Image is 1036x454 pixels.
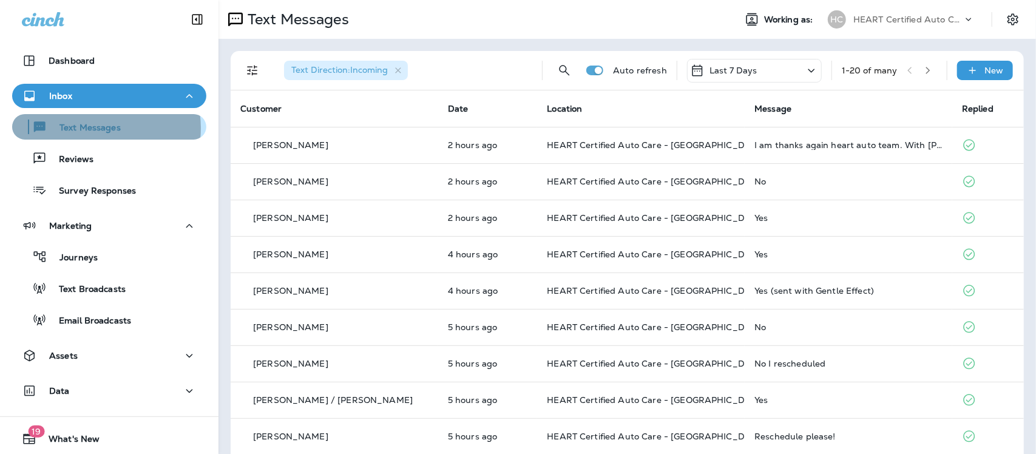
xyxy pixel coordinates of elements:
span: Customer [240,103,282,114]
button: Journeys [12,244,206,269]
button: Survey Responses [12,177,206,203]
span: HEART Certified Auto Care - [GEOGRAPHIC_DATA] [547,322,765,333]
div: Yes (sent with Gentle Effect) [754,286,943,296]
p: Text Messages [243,10,349,29]
button: Marketing [12,214,206,238]
p: Aug 25, 2025 09:33 AM [448,359,528,368]
p: Email Broadcasts [47,316,131,327]
div: I am thanks again heart auto team. With Kisha at the Helm. I think that spelling is right!🙂 [754,140,943,150]
p: [PERSON_NAME] [253,177,328,186]
p: Aug 25, 2025 10:05 AM [448,249,528,259]
div: HC [828,10,846,29]
button: Text Messages [12,114,206,140]
span: HEART Certified Auto Care - [GEOGRAPHIC_DATA] [547,140,765,151]
p: Marketing [49,221,92,231]
p: Aug 25, 2025 09:26 AM [448,432,528,441]
span: Location [547,103,582,114]
p: [PERSON_NAME] [253,286,328,296]
p: Last 7 Days [709,66,757,75]
p: Survey Responses [47,186,136,197]
p: Data [49,386,70,396]
p: [PERSON_NAME] [253,249,328,259]
div: Yes [754,249,943,259]
p: Dashboard [49,56,95,66]
span: Text Direction : Incoming [291,64,388,75]
div: Reschedule please! [754,432,943,441]
p: Aug 25, 2025 09:30 AM [448,395,528,405]
p: Aug 25, 2025 11:52 AM [448,177,528,186]
p: HEART Certified Auto Care [853,15,963,24]
span: 19 [28,425,44,438]
p: [PERSON_NAME] [253,213,328,223]
button: Filters [240,58,265,83]
button: Inbox [12,84,206,108]
p: [PERSON_NAME] [253,359,328,368]
span: What's New [36,434,100,449]
button: Email Broadcasts [12,307,206,333]
div: No [754,322,943,332]
button: Data [12,379,206,403]
p: New [985,66,1004,75]
div: Text Direction:Incoming [284,61,408,80]
span: Replied [962,103,994,114]
p: Reviews [47,154,93,166]
button: Dashboard [12,49,206,73]
p: Inbox [49,91,72,101]
button: 19What's New [12,427,206,451]
p: [PERSON_NAME] / [PERSON_NAME] [253,395,413,405]
span: HEART Certified Auto Care - [GEOGRAPHIC_DATA] [547,358,765,369]
span: HEART Certified Auto Care - [GEOGRAPHIC_DATA] [547,395,765,405]
span: Working as: [764,15,816,25]
p: Auto refresh [613,66,667,75]
span: HEART Certified Auto Care - [GEOGRAPHIC_DATA] [547,431,765,442]
button: Assets [12,344,206,368]
p: Journeys [47,252,98,264]
span: HEART Certified Auto Care - [GEOGRAPHIC_DATA] [547,249,765,260]
button: Text Broadcasts [12,276,206,301]
div: No [754,177,943,186]
button: Search Messages [552,58,577,83]
span: Message [754,103,791,114]
div: 1 - 20 of many [842,66,898,75]
span: HEART Certified Auto Care - [GEOGRAPHIC_DATA] [547,212,765,223]
div: No I rescheduled [754,359,943,368]
span: HEART Certified Auto Care - [GEOGRAPHIC_DATA] [547,176,765,187]
p: [PERSON_NAME] [253,140,328,150]
div: Yes [754,213,943,223]
span: Date [448,103,469,114]
button: Settings [1002,8,1024,30]
div: Yes [754,395,943,405]
p: Text Messages [47,123,121,134]
p: Assets [49,351,78,361]
p: Aug 25, 2025 11:49 AM [448,213,528,223]
span: HEART Certified Auto Care - [GEOGRAPHIC_DATA] [547,285,765,296]
button: Reviews [12,146,206,171]
p: Aug 25, 2025 09:57 AM [448,286,528,296]
p: Aug 25, 2025 09:33 AM [448,322,528,332]
p: [PERSON_NAME] [253,322,328,332]
p: Text Broadcasts [47,284,126,296]
button: Collapse Sidebar [180,7,214,32]
p: [PERSON_NAME] [253,432,328,441]
p: Aug 25, 2025 12:38 PM [448,140,528,150]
